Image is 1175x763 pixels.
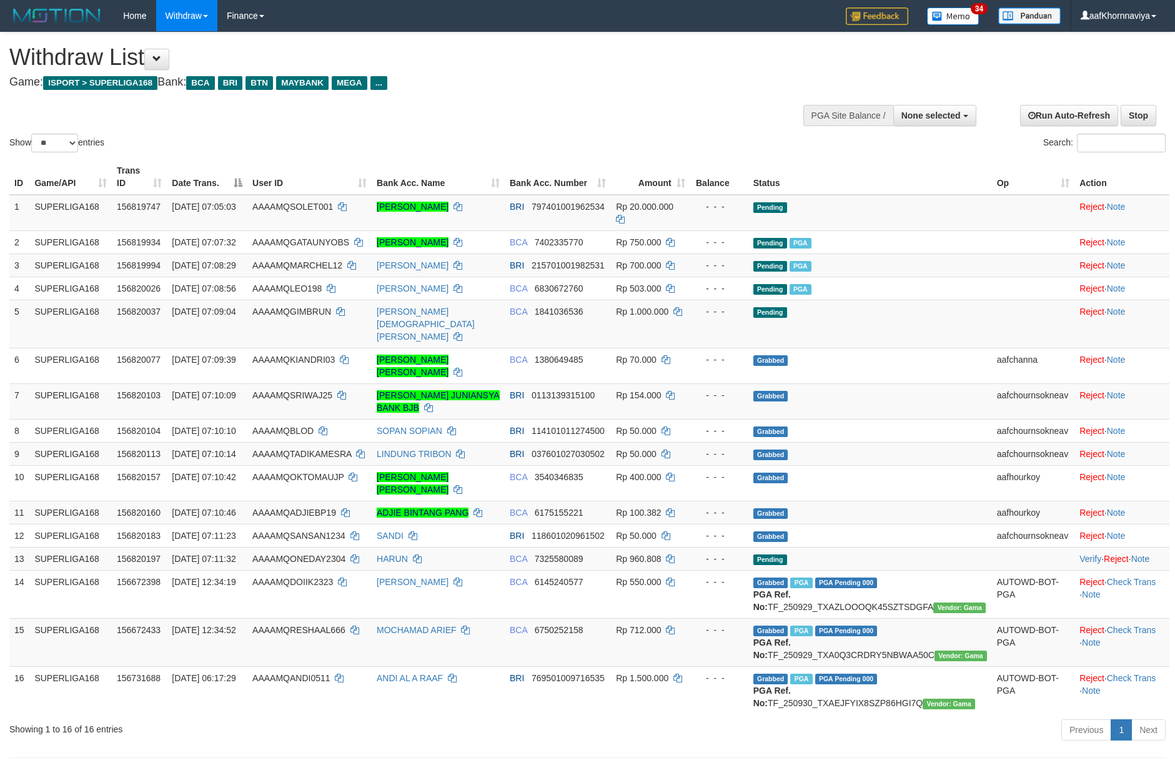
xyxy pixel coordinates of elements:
span: Copy 037601027030502 to clipboard [532,449,605,459]
span: Pending [753,307,787,318]
td: SUPERLIGA168 [29,465,112,501]
td: 12 [9,524,29,547]
a: Reject [1079,577,1104,587]
span: Rp 700.000 [616,260,661,270]
span: AAAAMQSRIWAJ25 [252,390,332,400]
span: 156819994 [117,260,161,270]
a: Run Auto-Refresh [1020,105,1118,126]
span: Pending [753,284,787,295]
span: BRI [510,449,524,459]
span: AAAAMQONEDAY2304 [252,554,345,564]
a: Reject [1079,237,1104,247]
td: 15 [9,618,29,666]
a: Reject [1079,426,1104,436]
span: ISPORT > SUPERLIGA168 [43,76,157,90]
a: [PERSON_NAME] JUNIANSYA BANK BJB [377,390,500,413]
td: AUTOWD-BOT-PGA [992,618,1074,666]
td: 14 [9,570,29,618]
span: BRI [510,673,524,683]
span: [DATE] 12:34:52 [172,625,235,635]
a: Reject [1079,508,1104,518]
td: SUPERLIGA168 [29,618,112,666]
span: BCA [510,577,527,587]
div: Showing 1 to 16 of 16 entries [9,718,480,736]
span: Vendor URL: https://trx31.1velocity.biz [923,699,975,709]
span: Grabbed [753,426,788,437]
a: Previous [1061,719,1111,741]
a: Reject [1079,673,1104,683]
td: aafchournsokneav [992,524,1074,547]
a: LINDUNG TRIBON [377,449,452,459]
b: PGA Ref. No: [753,589,791,612]
span: Copy 3540346835 to clipboard [535,472,583,482]
td: AUTOWD-BOT-PGA [992,666,1074,714]
th: User ID: activate to sort column ascending [247,159,372,195]
a: Note [1107,237,1126,247]
span: BCA [510,625,527,635]
span: 156819934 [117,237,161,247]
span: BCA [510,355,527,365]
a: Note [1107,472,1126,482]
a: [PERSON_NAME] [377,283,449,293]
span: Rp 1.500.000 [616,673,668,683]
b: PGA Ref. No: [753,637,791,660]
td: aafchournsokneav [992,383,1074,419]
span: Rp 50.000 [616,531,657,541]
span: Copy 6145240577 to clipboard [535,577,583,587]
td: · · [1074,618,1169,666]
span: BCA [510,508,527,518]
div: - - - [695,425,743,437]
span: [DATE] 07:10:42 [172,472,235,482]
td: SUPERLIGA168 [29,524,112,547]
h1: Withdraw List [9,45,771,70]
span: AAAAMQSOLET001 [252,202,333,212]
span: 156820113 [117,449,161,459]
span: Marked by aafromsomean [790,674,812,684]
td: · [1074,524,1169,547]
span: ... [370,76,387,90]
img: Feedback.jpg [846,7,908,25]
span: 156672398 [117,577,161,587]
span: BRI [510,390,524,400]
td: · [1074,348,1169,383]
th: Bank Acc. Number: activate to sort column ascending [505,159,611,195]
th: Game/API: activate to sort column ascending [29,159,112,195]
td: SUPERLIGA168 [29,570,112,618]
td: aafchournsokneav [992,442,1074,465]
th: Action [1074,159,1169,195]
span: PGA Pending [815,674,878,684]
span: AAAAMQMARCHEL12 [252,260,342,270]
span: AAAAMQTADIKAMESRA [252,449,351,459]
img: MOTION_logo.png [9,6,104,25]
td: 6 [9,348,29,383]
span: BCA [510,472,527,482]
div: - - - [695,236,743,249]
td: · · [1074,570,1169,618]
label: Show entries [9,134,104,152]
span: 156820103 [117,390,161,400]
td: · · [1074,666,1169,714]
div: - - - [695,259,743,272]
td: 3 [9,254,29,277]
a: Note [1107,531,1126,541]
span: 156820197 [117,554,161,564]
span: BCA [510,283,527,293]
td: 1 [9,195,29,231]
span: Vendor URL: https://trx31.1velocity.biz [933,603,986,613]
span: [DATE] 07:08:29 [172,260,235,270]
a: Note [1082,637,1101,647]
a: Reject [1079,307,1104,317]
span: [DATE] 07:05:03 [172,202,235,212]
div: - - - [695,576,743,588]
div: - - - [695,506,743,519]
td: SUPERLIGA168 [29,195,112,231]
span: Rp 70.000 [616,355,657,365]
span: [DATE] 06:17:29 [172,673,235,683]
a: Reject [1104,554,1129,564]
td: SUPERLIGA168 [29,442,112,465]
span: BTN [245,76,273,90]
span: [DATE] 07:10:46 [172,508,235,518]
div: - - - [695,200,743,213]
span: Marked by aafsoycanthlai [790,626,812,636]
a: Note [1107,283,1126,293]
